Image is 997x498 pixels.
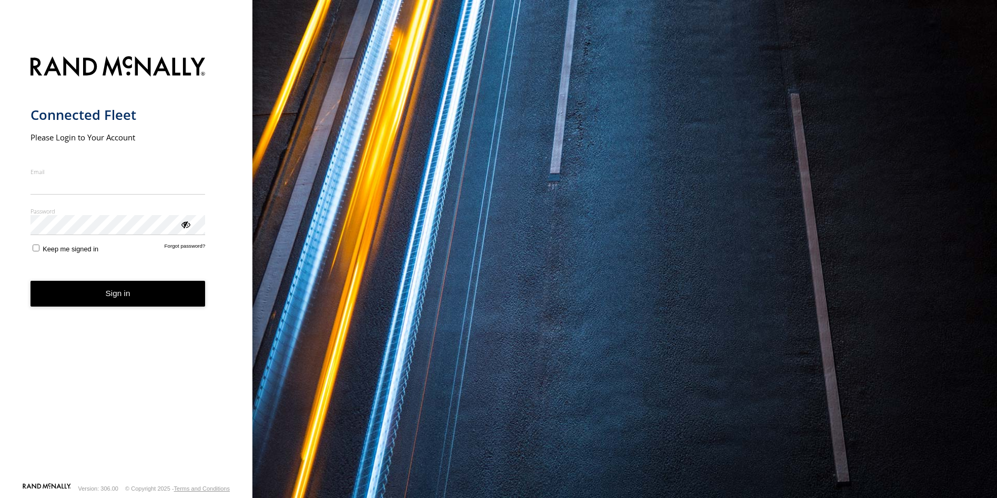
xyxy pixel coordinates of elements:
[165,243,206,253] a: Forgot password?
[30,281,206,307] button: Sign in
[30,168,206,176] label: Email
[180,219,190,229] div: ViewPassword
[30,207,206,215] label: Password
[30,54,206,81] img: Rand McNally
[78,485,118,492] div: Version: 306.00
[30,132,206,143] h2: Please Login to Your Account
[174,485,230,492] a: Terms and Conditions
[30,106,206,124] h1: Connected Fleet
[30,50,222,482] form: main
[33,245,39,251] input: Keep me signed in
[43,245,98,253] span: Keep me signed in
[125,485,230,492] div: © Copyright 2025 -
[23,483,71,494] a: Visit our Website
